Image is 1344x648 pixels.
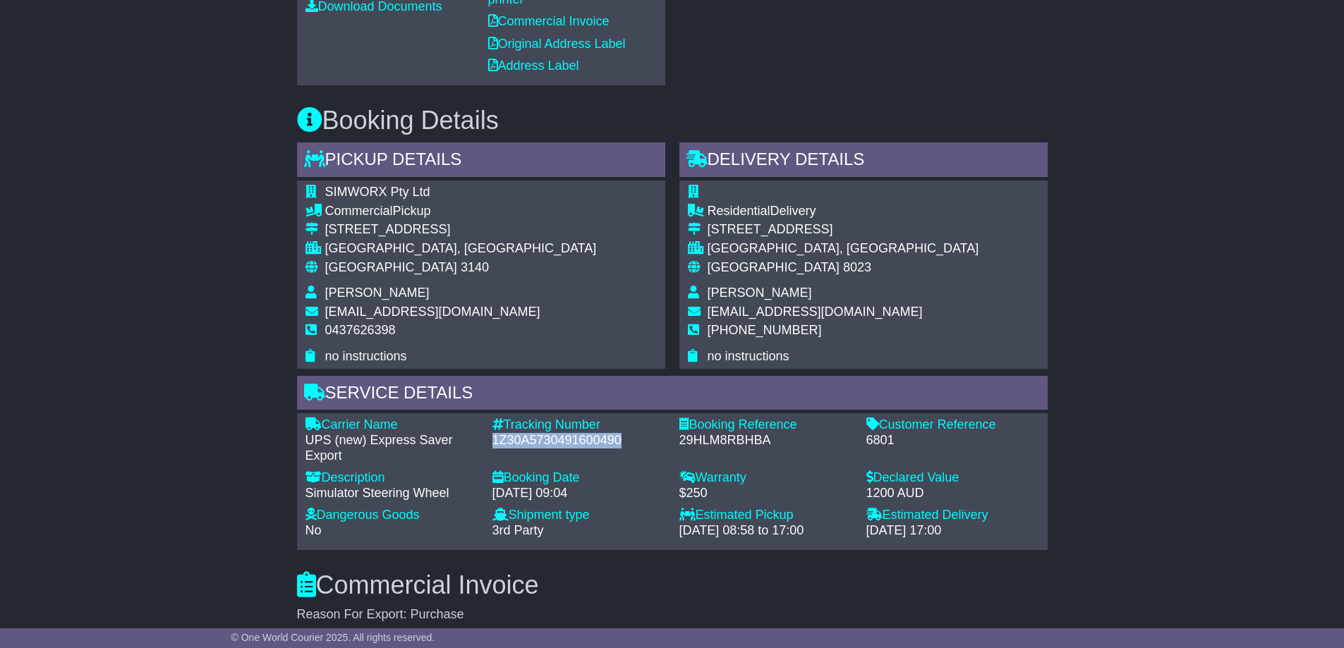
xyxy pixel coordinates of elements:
div: Declared Value [866,470,1039,486]
span: [GEOGRAPHIC_DATA] [708,260,840,274]
div: [GEOGRAPHIC_DATA], [GEOGRAPHIC_DATA] [708,241,979,257]
span: Residential [708,204,770,218]
div: 29HLM8RBHBA [679,433,852,448]
span: no instructions [325,349,407,363]
div: 1Z30A5730491600490 [492,433,665,448]
div: Estimated Delivery [866,508,1039,523]
div: UPS (new) Express Saver Export [305,433,478,463]
div: Delivery Details [679,142,1048,181]
span: 0437626398 [325,323,396,337]
div: Service Details [297,376,1048,414]
span: [GEOGRAPHIC_DATA] [325,260,457,274]
span: 3rd Party [492,523,544,537]
span: [PHONE_NUMBER] [708,323,822,337]
div: [DATE] 09:04 [492,486,665,501]
span: SIMWORX Pty Ltd [325,185,430,199]
div: Customer Reference [866,417,1039,433]
div: Simulator Steering Wheel [305,486,478,501]
h3: Commercial Invoice [297,571,1048,599]
div: Booking Reference [679,417,852,433]
span: Commercial [325,204,393,218]
div: Reason For Export: Purchase [297,607,1048,623]
div: Delivery [708,204,979,219]
div: [STREET_ADDRESS] [325,222,597,238]
span: [EMAIL_ADDRESS][DOMAIN_NAME] [325,305,540,319]
div: Estimated Pickup [679,508,852,523]
span: © One World Courier 2025. All rights reserved. [231,632,435,643]
div: Shipment type [492,508,665,523]
a: Commercial Invoice [488,14,610,28]
span: [PERSON_NAME] [325,286,430,300]
div: 6801 [866,433,1039,448]
div: Pickup Details [297,142,665,181]
div: Carrier Name [305,417,478,433]
h3: Booking Details [297,106,1048,135]
a: Original Address Label [488,37,626,51]
div: [DATE] 17:00 [866,523,1039,539]
div: Pickup [325,204,597,219]
div: Dangerous Goods [305,508,478,523]
div: [DATE] 08:58 to 17:00 [679,523,852,539]
div: Booking Date [492,470,665,486]
span: no instructions [708,349,789,363]
div: Description [305,470,478,486]
div: 1200 AUD [866,486,1039,501]
span: No [305,523,322,537]
div: [STREET_ADDRESS] [708,222,979,238]
span: 8023 [843,260,871,274]
div: Warranty [679,470,852,486]
div: Tracking Number [492,417,665,433]
a: Address Label [488,59,579,73]
span: 3140 [461,260,489,274]
span: [PERSON_NAME] [708,286,812,300]
div: $250 [679,486,852,501]
span: [EMAIL_ADDRESS][DOMAIN_NAME] [708,305,923,319]
div: [GEOGRAPHIC_DATA], [GEOGRAPHIC_DATA] [325,241,597,257]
